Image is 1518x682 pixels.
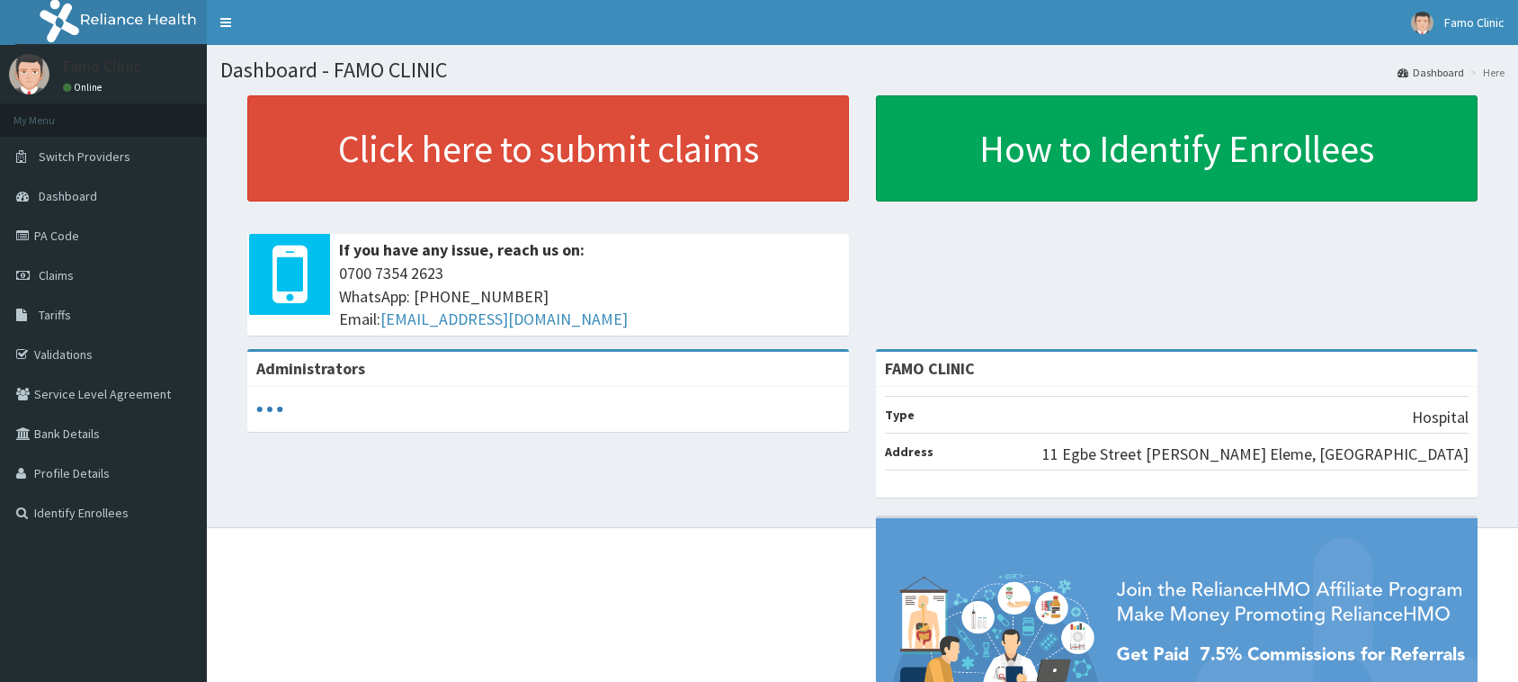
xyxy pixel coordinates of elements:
svg: audio-loading [256,396,283,423]
p: 11 Egbe Street [PERSON_NAME] Eleme, [GEOGRAPHIC_DATA] [1042,443,1469,466]
p: Hospital [1412,406,1469,429]
a: Online [63,81,106,94]
li: Here [1466,65,1505,80]
b: Type [885,407,915,423]
span: Claims [39,267,74,283]
h1: Dashboard - FAMO CLINIC [220,58,1505,82]
b: If you have any issue, reach us on: [339,239,585,260]
a: How to Identify Enrollees [876,95,1478,202]
span: Switch Providers [39,148,130,165]
img: User Image [9,54,49,94]
img: User Image [1411,12,1433,34]
b: Address [885,444,933,460]
a: Click here to submit claims [247,95,849,202]
a: Dashboard [1397,65,1464,80]
strong: FAMO CLINIC [885,358,975,379]
span: Tariffs [39,307,71,323]
span: 0700 7354 2623 WhatsApp: [PHONE_NUMBER] Email: [339,262,840,331]
span: Dashboard [39,188,97,204]
p: Famo Clinic [63,58,141,75]
span: Famo Clinic [1444,14,1505,31]
a: [EMAIL_ADDRESS][DOMAIN_NAME] [380,309,628,329]
b: Administrators [256,358,365,379]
